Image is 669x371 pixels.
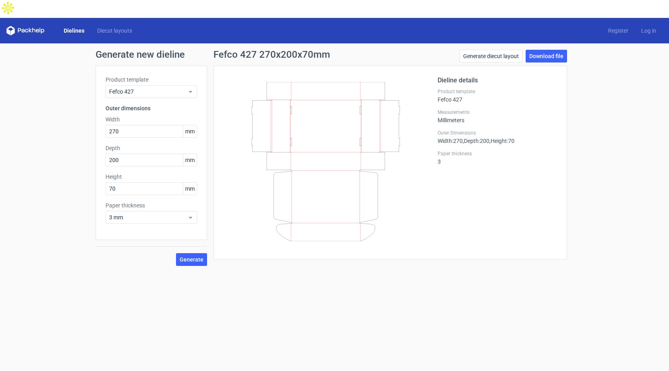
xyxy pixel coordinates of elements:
div: Millimeters [438,109,557,123]
span: Width : 270 [438,138,463,144]
span: Generate [180,257,203,262]
h1: Generate new dieline [96,50,573,59]
span: , Depth : 200 [463,138,489,144]
h3: Outer dimensions [106,104,197,112]
label: Product template [106,76,197,84]
span: , Height : 70 [489,138,514,144]
span: 3 mm [109,213,188,221]
h1: Fefco 427 270x200x70mm [213,50,330,59]
a: Download file [526,50,567,62]
div: 3 [438,150,557,165]
span: mm [183,183,197,195]
a: Generate diecut layout [460,50,522,62]
span: mm [183,125,197,137]
label: Height [106,173,197,181]
button: Generate [176,253,207,266]
label: Paper thickness [438,150,557,157]
label: Product template [438,88,557,95]
label: Width [106,115,197,123]
a: Log in [635,27,663,35]
label: Outer Dimensions [438,130,557,136]
span: Fefco 427 [109,88,188,96]
div: Fefco 427 [438,88,557,103]
span: mm [183,154,197,166]
a: Register [602,27,635,35]
label: Measurements [438,109,557,115]
a: Dielines [57,27,91,35]
label: Paper thickness [106,201,197,209]
h2: Dieline details [438,76,557,85]
a: Diecut layouts [91,27,139,35]
label: Depth [106,144,197,152]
